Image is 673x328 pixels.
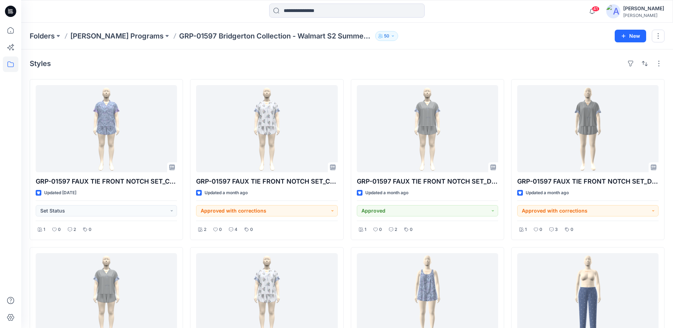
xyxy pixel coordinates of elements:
a: GRP-01597 FAUX TIE FRONT NOTCH SET_DEV_REV5 [357,85,498,172]
p: Updated a month ago [365,189,408,197]
p: 0 [379,226,382,233]
a: Folders [30,31,55,41]
p: 1 [525,226,527,233]
p: 1 [43,226,45,233]
div: [PERSON_NAME] [623,13,664,18]
p: 0 [539,226,542,233]
img: avatar [606,4,620,18]
p: Updated a month ago [205,189,248,197]
a: [PERSON_NAME] Programs [70,31,164,41]
p: GRP-01597 FAUX TIE FRONT NOTCH SET_DEV_REV5 [357,177,498,186]
p: 50 [384,32,389,40]
div: [PERSON_NAME] [623,4,664,13]
a: GRP-01597 FAUX TIE FRONT NOTCH SET_COLORWAY_REV6 [36,85,177,172]
span: 41 [592,6,600,12]
p: GRP-01597 FAUX TIE FRONT NOTCH SET_DEV_REV4 [517,177,659,186]
p: 0 [58,226,61,233]
p: 0 [410,226,413,233]
p: 1 [365,226,366,233]
p: GRP-01597 FAUX TIE FRONT NOTCH SET_COLORWAY_REV6 [36,177,177,186]
p: GRP-01597 Bridgerton Collection - Walmart S2 Summer 2026 [179,31,372,41]
p: 0 [219,226,222,233]
a: GRP-01597 FAUX TIE FRONT NOTCH SET_COLORWAY_REV5 [196,85,337,172]
h4: Styles [30,59,51,68]
p: 3 [555,226,558,233]
button: New [615,30,646,42]
p: Updated [DATE] [44,189,76,197]
p: 0 [250,226,253,233]
p: Updated a month ago [526,189,569,197]
p: 4 [235,226,237,233]
p: 2 [73,226,76,233]
p: 0 [89,226,91,233]
p: GRP-01597 FAUX TIE FRONT NOTCH SET_COLORWAY_REV5 [196,177,337,186]
p: 2 [204,226,206,233]
p: 2 [395,226,397,233]
button: 50 [375,31,398,41]
p: 0 [571,226,573,233]
a: GRP-01597 FAUX TIE FRONT NOTCH SET_DEV_REV4 [517,85,659,172]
